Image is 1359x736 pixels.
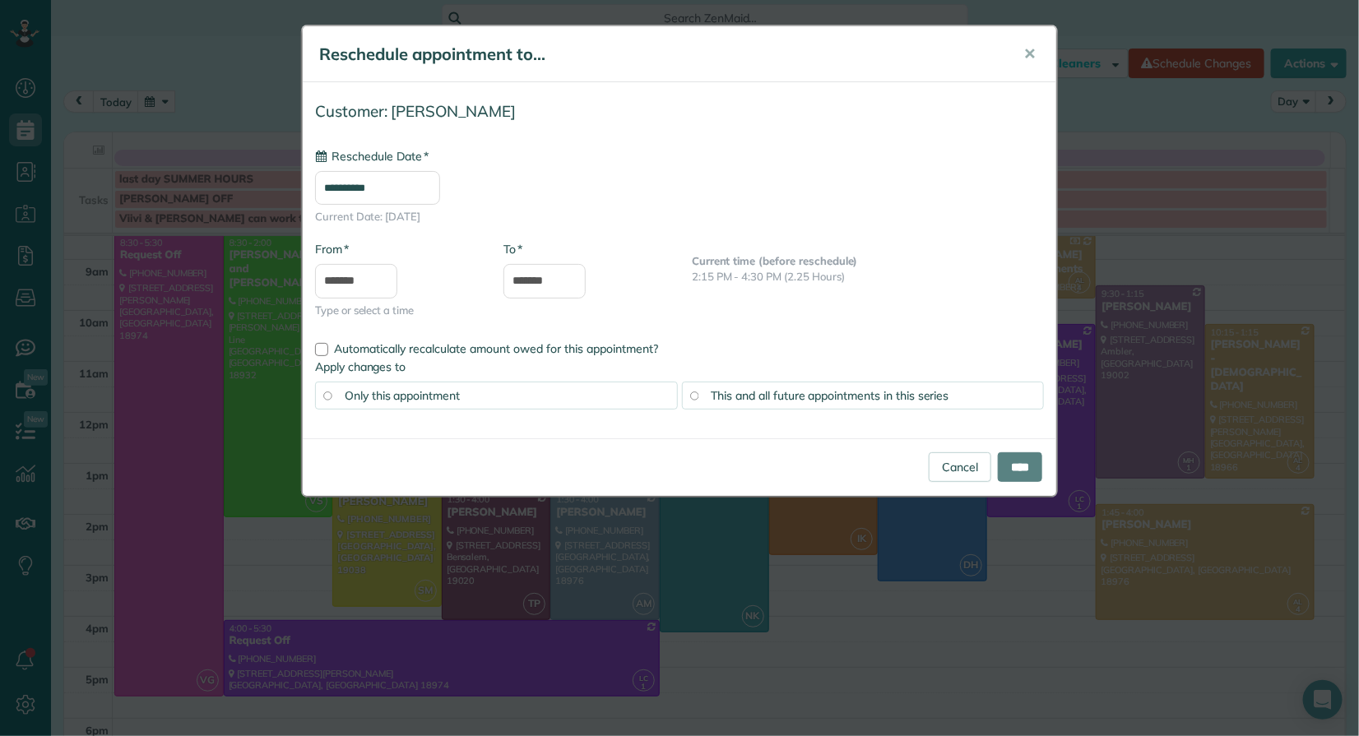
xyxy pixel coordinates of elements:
[712,388,949,403] span: This and all future appointments in this series
[692,254,858,267] b: Current time (before reschedule)
[323,391,332,400] input: Only this appointment
[315,241,349,257] label: From
[690,391,698,400] input: This and all future appointments in this series
[315,103,1044,120] h4: Customer: [PERSON_NAME]
[929,452,991,482] a: Cancel
[315,303,479,318] span: Type or select a time
[315,209,1044,225] span: Current Date: [DATE]
[319,43,1000,66] h5: Reschedule appointment to...
[334,341,658,356] span: Automatically recalculate amount owed for this appointment?
[315,359,1044,375] label: Apply changes to
[1023,44,1036,63] span: ✕
[345,388,460,403] span: Only this appointment
[692,269,1044,285] p: 2:15 PM - 4:30 PM (2.25 Hours)
[503,241,522,257] label: To
[315,148,429,164] label: Reschedule Date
